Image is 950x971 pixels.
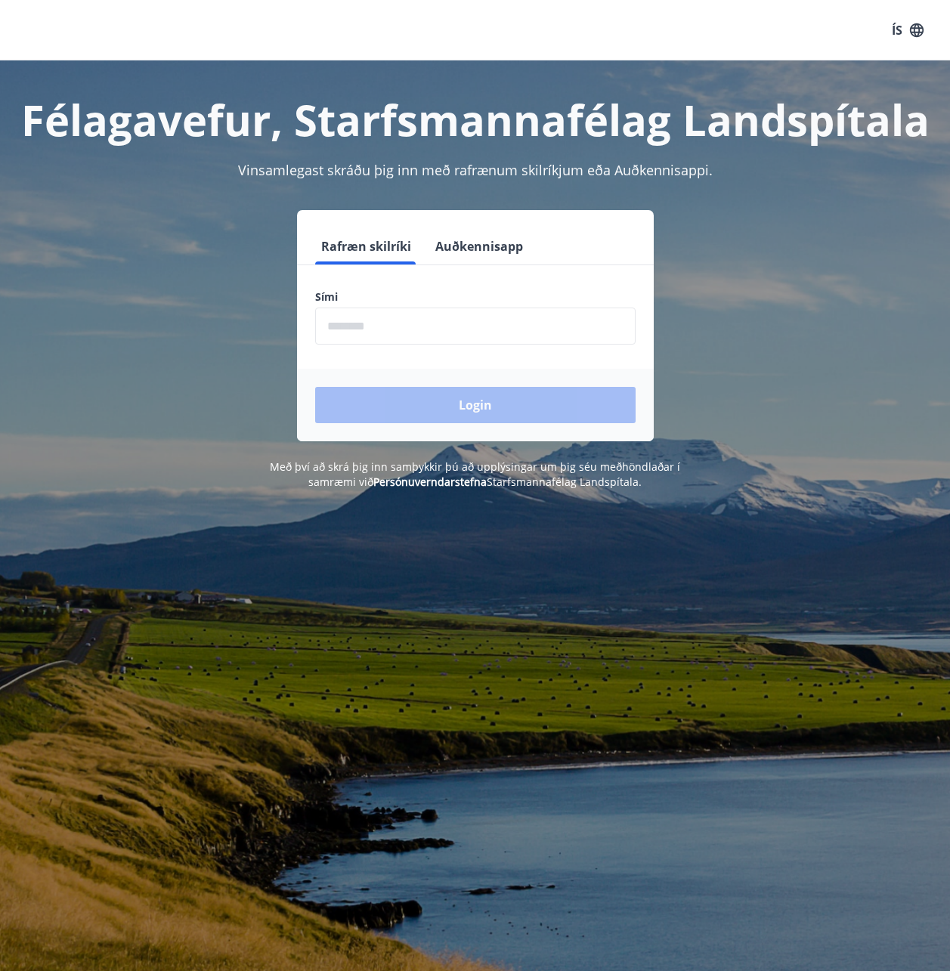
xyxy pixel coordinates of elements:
[238,161,713,179] span: Vinsamlegast skráðu þig inn með rafrænum skilríkjum eða Auðkennisappi.
[270,459,680,489] span: Með því að skrá þig inn samþykkir þú að upplýsingar um þig séu meðhöndlaðar í samræmi við Starfsm...
[315,228,417,264] button: Rafræn skilríki
[373,475,487,489] a: Persónuverndarstefna
[883,17,932,44] button: ÍS
[315,289,636,305] label: Sími
[429,228,529,264] button: Auðkennisapp
[18,91,932,148] h1: Félagavefur, Starfsmannafélag Landspítala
